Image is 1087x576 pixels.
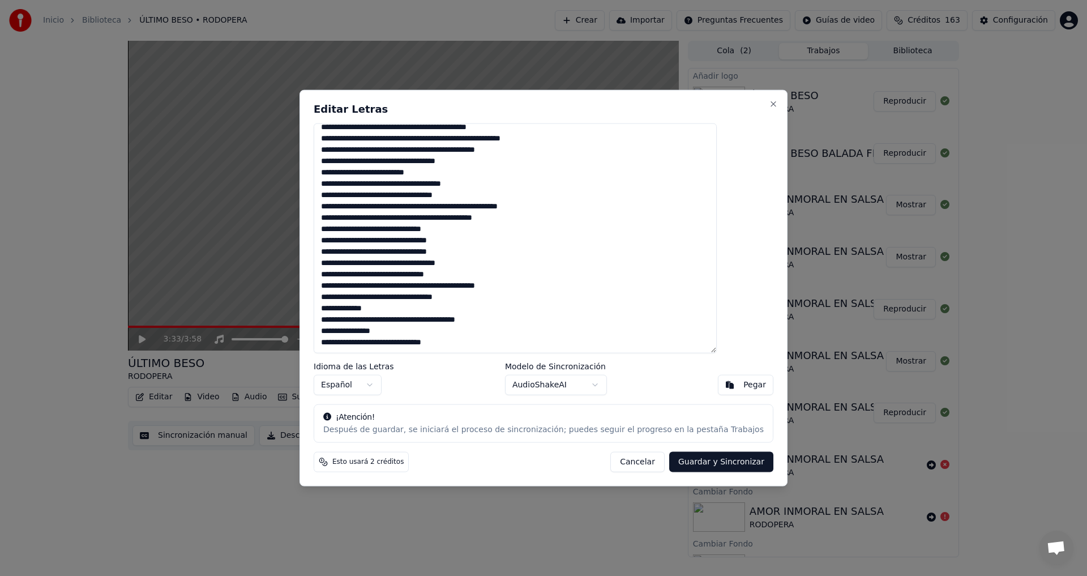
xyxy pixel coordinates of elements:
div: ¡Atención! [323,412,764,423]
h2: Editar Letras [314,104,773,114]
label: Idioma de las Letras [314,362,394,370]
div: Pegar [743,379,766,391]
button: Guardar y Sincronizar [669,452,773,472]
button: Cancelar [610,452,665,472]
div: Después de guardar, se iniciará el proceso de sincronización; puedes seguir el progreso en la pes... [323,424,764,436]
span: Esto usará 2 créditos [332,458,404,467]
button: Pegar [718,375,773,395]
label: Modelo de Sincronización [505,362,607,370]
